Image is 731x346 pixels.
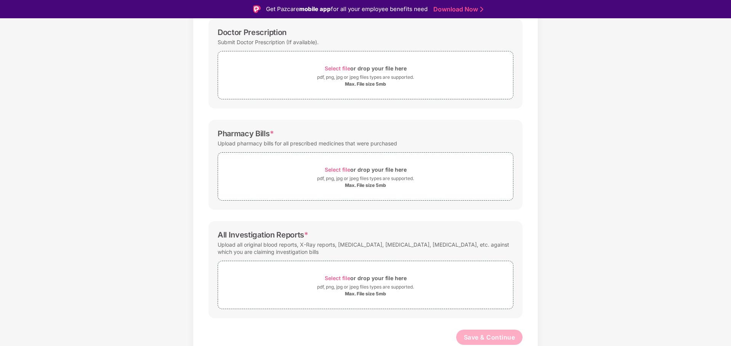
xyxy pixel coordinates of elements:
span: Select fileor drop your file herepdf, png, jpg or jpeg files types are supported.Max. File size 5mb [218,57,513,93]
div: All Investigation Reports [218,230,308,239]
span: Select fileor drop your file herepdf, png, jpg or jpeg files types are supported.Max. File size 5mb [218,267,513,303]
span: Select file [325,65,350,72]
div: Max. File size 5mb [345,182,386,188]
div: or drop your file here [325,273,407,283]
div: Max. File size 5mb [345,81,386,87]
img: Stroke [480,5,483,13]
img: Logo [253,5,261,13]
div: Pharmacy Bills [218,129,274,138]
span: Select file [325,275,350,281]
button: Save & Continue [456,330,523,345]
div: pdf, png, jpg or jpeg files types are supported. [317,175,414,182]
div: or drop your file here [325,63,407,73]
div: Max. File size 5mb [345,291,386,297]
div: Submit Doctor Prescription (If available). [218,37,319,47]
a: Download Now [433,5,481,13]
span: Select fileor drop your file herepdf, png, jpg or jpeg files types are supported.Max. File size 5mb [218,158,513,195]
span: Select file [325,166,350,173]
div: Get Pazcare for all your employee benefits need [266,5,428,14]
div: pdf, png, jpg or jpeg files types are supported. [317,283,414,291]
div: Upload all original blood reports, X-Ray reports, [MEDICAL_DATA], [MEDICAL_DATA], [MEDICAL_DATA],... [218,239,513,257]
strong: mobile app [299,5,331,13]
div: Upload pharmacy bills for all prescribed medicines that were purchased [218,138,397,148]
div: Doctor Prescription [218,28,287,37]
div: pdf, png, jpg or jpeg files types are supported. [317,73,414,81]
div: or drop your file here [325,164,407,175]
